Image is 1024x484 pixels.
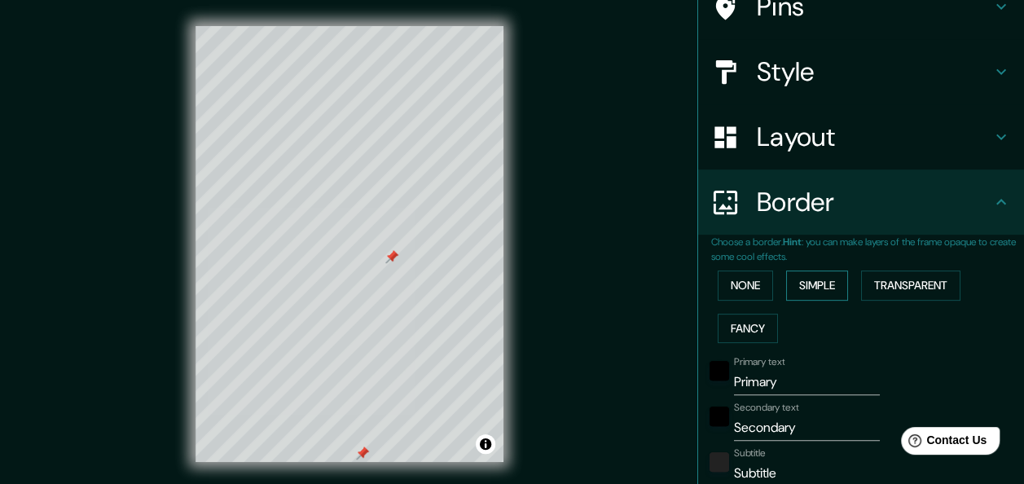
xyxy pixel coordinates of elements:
[698,104,1024,169] div: Layout
[757,121,991,153] h4: Layout
[710,361,729,381] button: black
[734,401,799,415] label: Secondary text
[718,271,773,301] button: None
[698,169,1024,235] div: Border
[734,355,784,369] label: Primary text
[710,452,729,472] button: color-222222
[757,55,991,88] h4: Style
[734,447,766,460] label: Subtitle
[861,271,960,301] button: Transparent
[718,314,778,344] button: Fancy
[710,407,729,426] button: black
[711,235,1024,264] p: Choose a border. : you can make layers of the frame opaque to create some cool effects.
[783,235,802,249] b: Hint
[757,186,991,218] h4: Border
[698,39,1024,104] div: Style
[879,420,1006,466] iframe: Help widget launcher
[476,434,495,454] button: Toggle attribution
[786,271,848,301] button: Simple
